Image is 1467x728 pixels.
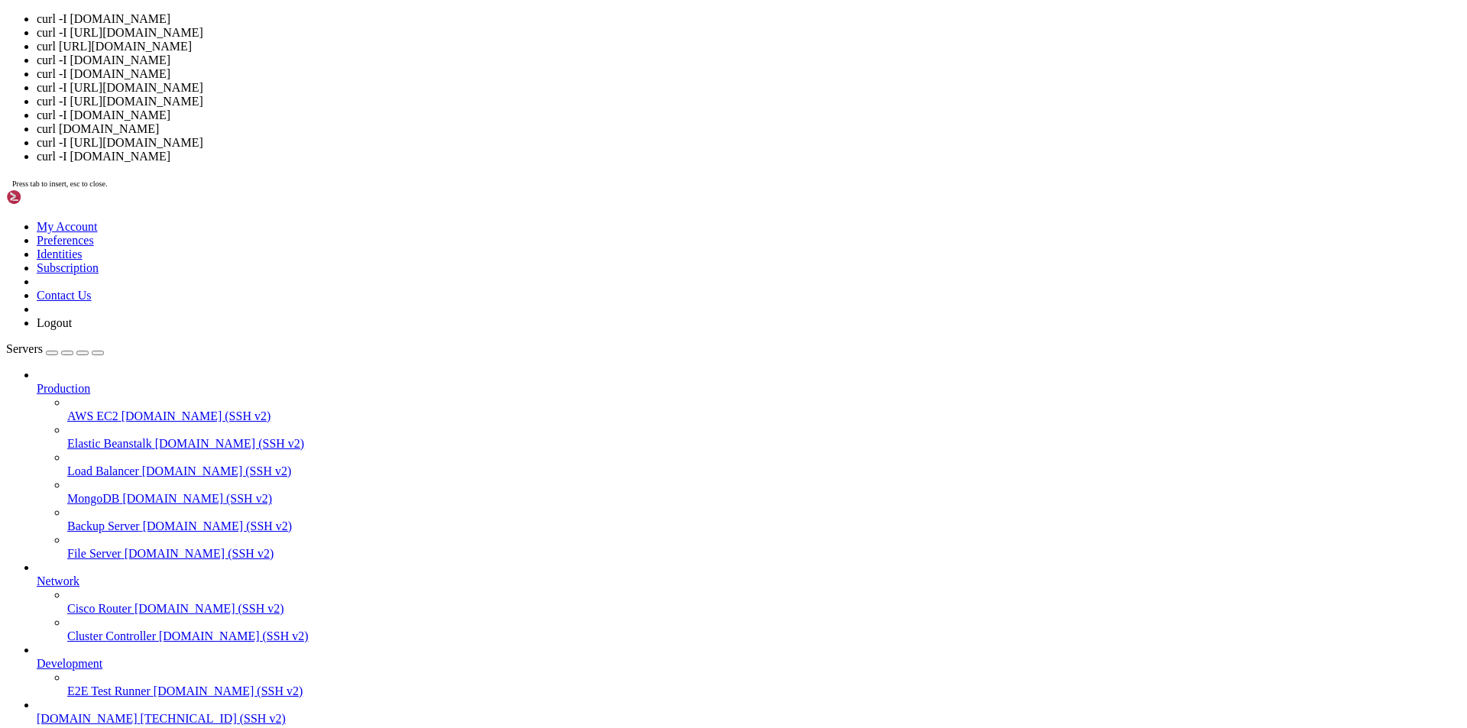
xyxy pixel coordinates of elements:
x-row: tech-c: ACRO410-RIPE [6,162,1268,175]
li: E2E Test Runner [DOMAIN_NAME] (SSH v2) [67,671,1461,698]
x-row: mnt-by: ONEPROVIDER [6,188,1268,201]
x-row: role: Abuse contact role object [6,253,1268,266]
x-row: source: RIPE [6,227,1268,240]
span: [DOMAIN_NAME] (SSH v2) [122,492,272,505]
li: AWS EC2 [DOMAIN_NAME] (SSH v2) [67,396,1461,423]
li: Development [37,643,1461,698]
span: File Server [67,547,121,560]
x-row: created: [DATE]T16:22:22Z [6,435,1268,448]
span: Load Balancer [67,464,139,477]
x-row: % Note: this output has been filtered. [6,6,1268,19]
a: File Server [DOMAIN_NAME] (SSH v2) [67,547,1461,561]
li: Cisco Router [DOMAIN_NAME] (SSH v2) [67,588,1461,616]
a: Logout [37,316,72,329]
div: (22, 49) [147,642,154,655]
a: Backup Server [DOMAIN_NAME] (SSH v2) [67,519,1461,533]
span: [DOMAIN_NAME] (SSH v2) [155,437,305,450]
li: curl [DOMAIN_NAME] [37,122,1461,136]
span: [DOMAIN_NAME] (SSH v2) [142,464,292,477]
li: File Server [DOMAIN_NAME] (SSH v2) [67,533,1461,561]
span: Servers [6,342,43,355]
x-row: country: RO [6,136,1268,149]
x-row: netname: ONEPROVIDER-RO [6,123,1268,136]
a: Load Balancer [DOMAIN_NAME] (SSH v2) [67,464,1461,478]
li: MongoDB [DOMAIN_NAME] (SSH v2) [67,478,1461,506]
li: curl -I [DOMAIN_NAME] [37,12,1461,26]
x-row: last-modified: [DATE]T16:22:22Z [6,448,1268,461]
li: Cluster Controller [DOMAIN_NAME] (SSH v2) [67,616,1461,643]
x-row: PING [DOMAIN_NAME] ([TECHNICAL_ID]) 56(84) bytes of data. [6,539,1268,552]
span: Backup Server [67,519,140,532]
li: curl -I [URL][DOMAIN_NAME] [37,26,1461,40]
x-row: rtt min/avg/[PERSON_NAME]/mdev = 0.228/0.245/0.276/0.021 ms [6,629,1268,642]
x-row: last-modified: [DATE]T09:54:17Z [6,331,1268,344]
a: Development [37,657,1461,671]
li: Load Balancer [DOMAIN_NAME] (SSH v2) [67,451,1461,478]
li: curl -I [DOMAIN_NAME] [37,67,1461,81]
span: MongoDB [67,492,119,505]
a: Cluster Controller [DOMAIN_NAME] (SSH v2) [67,629,1461,643]
x-row: address: [STREET_ADDRESS][PERSON_NAME] [6,266,1268,279]
x-row: % Information related to '[TECHNICAL_ID][URL]' [6,370,1268,383]
x-row: root@vps130383:~# ping [DOMAIN_NAME] [6,526,1268,539]
span: Development [37,657,102,670]
x-row: created: [DATE]T00:47:14Z [6,201,1268,214]
span: Press tab to insert, esc to close. [12,180,107,188]
a: My Account [37,220,98,233]
x-row: mnt-by: ONEPROVIDER [6,422,1268,435]
span: [DOMAIN_NAME] (SSH v2) [159,629,309,642]
a: Servers [6,342,104,355]
span: [DOMAIN_NAME] [37,712,138,725]
span: Production [37,382,90,395]
x-row: 64 bytes from [DOMAIN_NAME] ([TECHNICAL_ID]): icmp_seq=2 ttl=63 time=0.228 ms [6,565,1268,578]
x-row: status: SUB-ALLOCATED PA [6,175,1268,188]
li: Elastic Beanstalk [DOMAIN_NAME] (SSH v2) [67,423,1461,451]
a: Production [37,382,1461,396]
x-row: --- [DOMAIN_NAME] ping statistics --- [6,603,1268,616]
span: Network [37,574,79,587]
a: Elastic Beanstalk [DOMAIN_NAME] (SSH v2) [67,437,1461,451]
li: curl [URL][DOMAIN_NAME] [37,40,1461,53]
li: curl -I [URL][DOMAIN_NAME] [37,81,1461,95]
span: Elastic Beanstalk [67,437,152,450]
x-row: root@vps130383:~# curl [6,642,1268,655]
a: AWS EC2 [DOMAIN_NAME] (SSH v2) [67,409,1461,423]
a: Identities [37,248,83,260]
x-row: admin-c: ACRO410-RIPE [6,149,1268,162]
x-row: % To receive output for a database update, use the "-B" flag. [6,19,1268,32]
span: [DOMAIN_NAME] (SSH v2) [154,684,303,697]
span: E2E Test Runner [67,684,151,697]
x-row: created: [DATE]T23:07:41Z [6,318,1268,331]
span: Cisco Router [67,602,131,615]
a: Subscription [37,261,99,274]
li: Network [37,561,1461,643]
x-row: mnt-by: ONEPROVIDER [6,305,1268,318]
li: Production [37,368,1461,561]
a: Contact Us [37,289,92,302]
x-row: % This query was served by the RIPE Database Query Service version 1.118.1 (DEXTER) [6,487,1268,500]
x-row: 64 bytes from [DOMAIN_NAME] ([TECHNICAL_ID]): icmp_seq=1 ttl=63 time=0.276 ms [6,552,1268,565]
x-row: source: RIPE [6,461,1268,474]
x-row: route: [URL] [6,396,1268,409]
a: MongoDB [DOMAIN_NAME] (SSH v2) [67,492,1461,506]
x-row: 64 bytes from [DOMAIN_NAME] ([TECHNICAL_ID]): icmp_seq=3 ttl=63 time=0.233 ms [6,578,1268,590]
li: Backup Server [DOMAIN_NAME] (SSH v2) [67,506,1461,533]
a: Preferences [37,234,94,247]
span: [DOMAIN_NAME] (SSH v2) [143,519,293,532]
x-row: ^C [6,590,1268,603]
x-row: % Abuse contact for '[TECHNICAL_ID] - [TECHNICAL_ID]' is [EMAIL_ADDRESS][DOMAIN_NAME]' [6,71,1268,84]
span: [DOMAIN_NAME] (SSH v2) [125,547,274,560]
x-row: abuse-mailbox: [EMAIL_ADDRESS][DOMAIN_NAME] [6,279,1268,292]
a: E2E Test Runner [DOMAIN_NAME] (SSH v2) [67,684,1461,698]
li: curl -I [URL][DOMAIN_NAME] [37,136,1461,150]
li: [DOMAIN_NAME] [TECHNICAL_ID] (SSH v2) [37,698,1461,726]
span: [DOMAIN_NAME] (SSH v2) [121,409,271,422]
x-row: % Information related to '[TECHNICAL_ID] - [TECHNICAL_ID]' [6,45,1268,58]
a: [DOMAIN_NAME] [TECHNICAL_ID] (SSH v2) [37,712,1461,726]
x-row: source: RIPE # Filtered [6,344,1268,357]
span: AWS EC2 [67,409,118,422]
x-row: 3 packets transmitted, 3 received, 0% packet loss, time 2003ms [6,616,1268,629]
li: curl -I [DOMAIN_NAME] [37,150,1461,163]
a: Network [37,574,1461,588]
x-row: inetnum: [TECHNICAL_ID] - [TECHNICAL_ID] [6,97,1268,110]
